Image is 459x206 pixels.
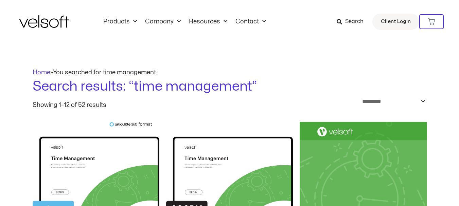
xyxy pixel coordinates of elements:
[99,18,270,25] nav: Menu
[33,77,427,96] h1: Search results: “time management”
[231,18,270,25] a: ContactMenu Toggle
[99,18,141,25] a: ProductsMenu Toggle
[185,18,231,25] a: ResourcesMenu Toggle
[337,16,368,27] a: Search
[345,17,364,26] span: Search
[33,70,50,75] a: Home
[19,15,69,28] img: Velsoft Training Materials
[53,70,156,75] span: You searched for time management
[33,102,106,108] p: Showing 1–12 of 52 results
[372,14,419,30] a: Client Login
[141,18,185,25] a: CompanyMenu Toggle
[381,17,411,26] span: Client Login
[33,70,156,75] span: »
[358,96,427,107] select: Shop order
